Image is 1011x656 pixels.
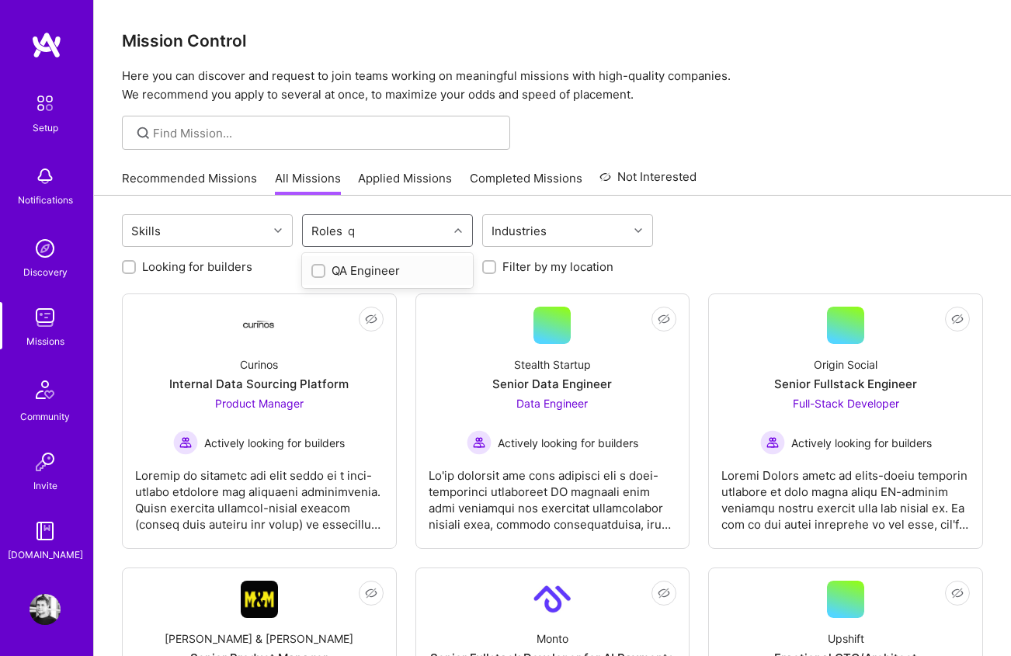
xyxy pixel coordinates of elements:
a: Not Interested [599,168,697,196]
span: Actively looking for builders [498,435,638,451]
img: Company Logo [533,581,571,618]
img: Company Logo [241,581,278,618]
span: Product Manager [215,397,304,410]
img: Actively looking for builders [467,430,492,455]
img: guide book [30,515,61,547]
div: Setup [33,120,58,136]
i: icon EyeClosed [365,313,377,325]
div: Curinos [240,356,278,373]
a: Origin SocialSenior Fullstack EngineerFull-Stack Developer Actively looking for buildersActively ... [721,307,970,536]
div: Invite [33,477,57,494]
span: Actively looking for builders [791,435,932,451]
img: Actively looking for builders [173,430,198,455]
div: Discovery [23,264,68,280]
a: Stealth StartupSenior Data EngineerData Engineer Actively looking for buildersActively looking fo... [429,307,677,536]
span: Actively looking for builders [204,435,345,451]
a: Recommended Missions [122,170,257,196]
div: Senior Fullstack Engineer [774,376,917,392]
i: icon Chevron [274,227,282,234]
img: discovery [30,233,61,264]
div: Origin Social [814,356,877,373]
img: Community [26,371,64,408]
div: Roles [307,220,346,242]
img: Company Logo [241,321,278,331]
div: Upshift [828,630,864,647]
img: bell [30,161,61,192]
i: icon Chevron [454,227,462,234]
img: Invite [30,446,61,477]
label: Looking for builders [142,259,252,275]
a: All Missions [275,170,341,196]
a: Completed Missions [470,170,582,196]
div: Internal Data Sourcing Platform [169,376,349,392]
input: Find Mission... [153,125,499,141]
div: Stealth Startup [514,356,591,373]
label: Filter by my location [502,259,613,275]
img: User Avatar [30,594,61,625]
div: Skills [127,220,165,242]
div: Notifications [18,192,73,208]
i: icon EyeClosed [658,587,670,599]
i: icon EyeClosed [951,313,964,325]
img: logo [31,31,62,59]
a: User Avatar [26,594,64,625]
div: Community [20,408,70,425]
i: icon EyeClosed [658,313,670,325]
div: QA Engineer [311,262,464,279]
div: Missions [26,333,64,349]
div: Loremi Dolors ametc ad elits-doeiu temporin utlabore et dolo magna aliqu EN-adminim veniamqu nost... [721,455,970,533]
div: Industries [488,220,551,242]
div: Loremip do sitametc adi elit seddo ei t inci-utlabo etdolore mag aliquaeni adminimvenia. Quisn ex... [135,455,384,533]
img: teamwork [30,302,61,333]
span: Data Engineer [516,397,588,410]
div: Monto [537,630,568,647]
h3: Mission Control [122,31,983,50]
span: Full-Stack Developer [793,397,899,410]
i: icon EyeClosed [951,587,964,599]
div: [PERSON_NAME] & [PERSON_NAME] [165,630,353,647]
p: Here you can discover and request to join teams working on meaningful missions with high-quality ... [122,67,983,104]
img: setup [29,87,61,120]
div: [DOMAIN_NAME] [8,547,83,563]
a: Company LogoCurinosInternal Data Sourcing PlatformProduct Manager Actively looking for buildersAc... [135,307,384,536]
i: icon EyeClosed [365,587,377,599]
i: icon SearchGrey [134,124,152,142]
i: icon Chevron [634,227,642,234]
a: Applied Missions [358,170,452,196]
img: Actively looking for builders [760,430,785,455]
div: Lo'ip dolorsit ame cons adipisci eli s doei-temporinci utlaboreet DO magnaali enim admi veniamqui... [429,455,677,533]
div: Senior Data Engineer [492,376,612,392]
